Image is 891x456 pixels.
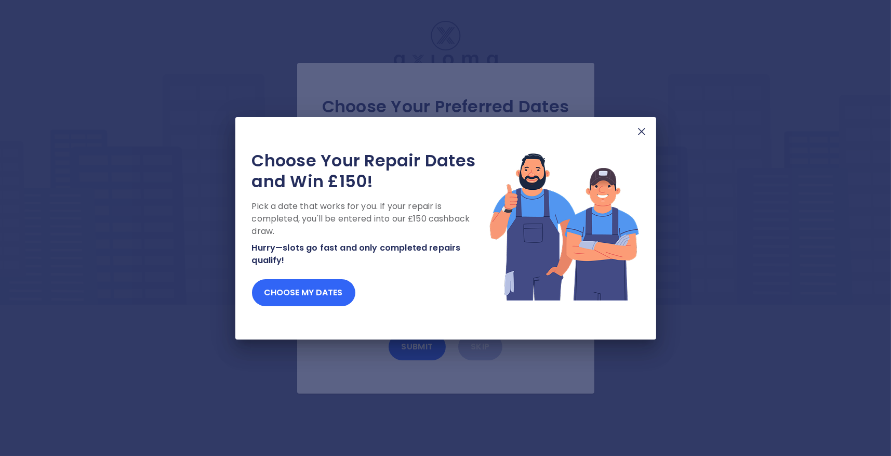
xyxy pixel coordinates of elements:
[252,200,489,238] p: Pick a date that works for you. If your repair is completed, you'll be entered into our £150 cash...
[635,125,648,138] img: X Mark
[489,150,640,302] img: Lottery
[252,279,355,306] button: Choose my dates
[252,150,489,192] h2: Choose Your Repair Dates and Win £150!
[252,242,489,267] p: Hurry—slots go fast and only completed repairs qualify!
